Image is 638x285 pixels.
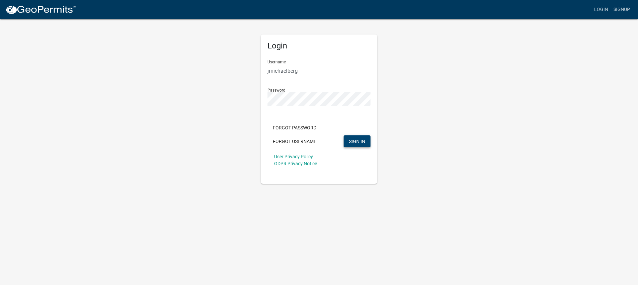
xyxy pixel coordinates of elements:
[267,41,371,51] h5: Login
[274,154,313,159] a: User Privacy Policy
[349,138,365,144] span: SIGN IN
[591,3,611,16] a: Login
[267,122,322,134] button: Forgot Password
[274,161,317,166] a: GDPR Privacy Notice
[267,135,322,147] button: Forgot Username
[344,135,371,147] button: SIGN IN
[611,3,633,16] a: Signup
